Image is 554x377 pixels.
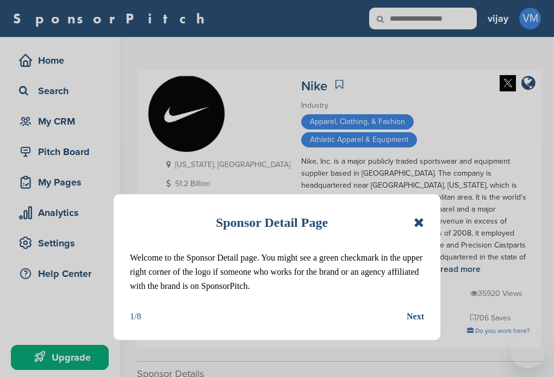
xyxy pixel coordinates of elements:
div: 1/8 [130,310,141,324]
h1: Sponsor Detail Page [216,211,328,234]
button: Next [407,310,424,324]
iframe: Button to launch messaging window [511,333,545,368]
p: Welcome to the Sponsor Detail page. You might see a green checkmark in the upper right corner of ... [130,251,424,293]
